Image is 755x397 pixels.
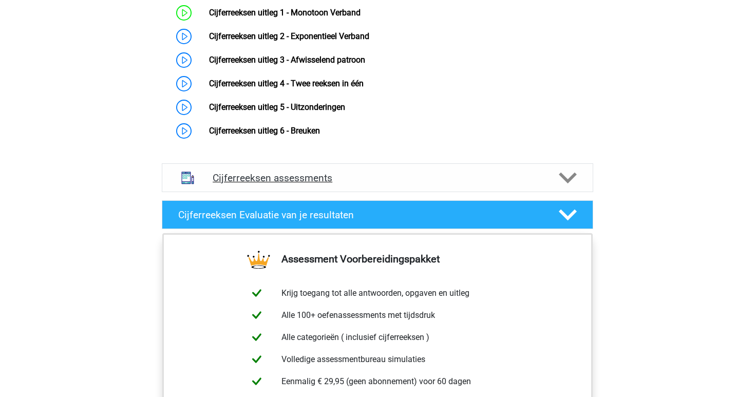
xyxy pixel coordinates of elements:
a: Cijferreeksen uitleg 5 - Uitzonderingen [209,102,345,112]
a: Cijferreeksen uitleg 2 - Exponentieel Verband [209,31,369,41]
a: Cijferreeksen uitleg 3 - Afwisselend patroon [209,55,365,65]
a: Cijferreeksen uitleg 4 - Twee reeksen in één [209,79,364,88]
a: Cijferreeksen Evaluatie van je resultaten [158,200,597,229]
h4: Cijferreeksen Evaluatie van je resultaten [178,209,542,221]
a: Cijferreeksen uitleg 1 - Monotoon Verband [209,8,361,17]
a: Cijferreeksen uitleg 6 - Breuken [209,126,320,136]
a: assessments Cijferreeksen assessments [158,163,597,192]
h4: Cijferreeksen assessments [213,172,542,184]
img: cijferreeksen assessments [175,165,201,191]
